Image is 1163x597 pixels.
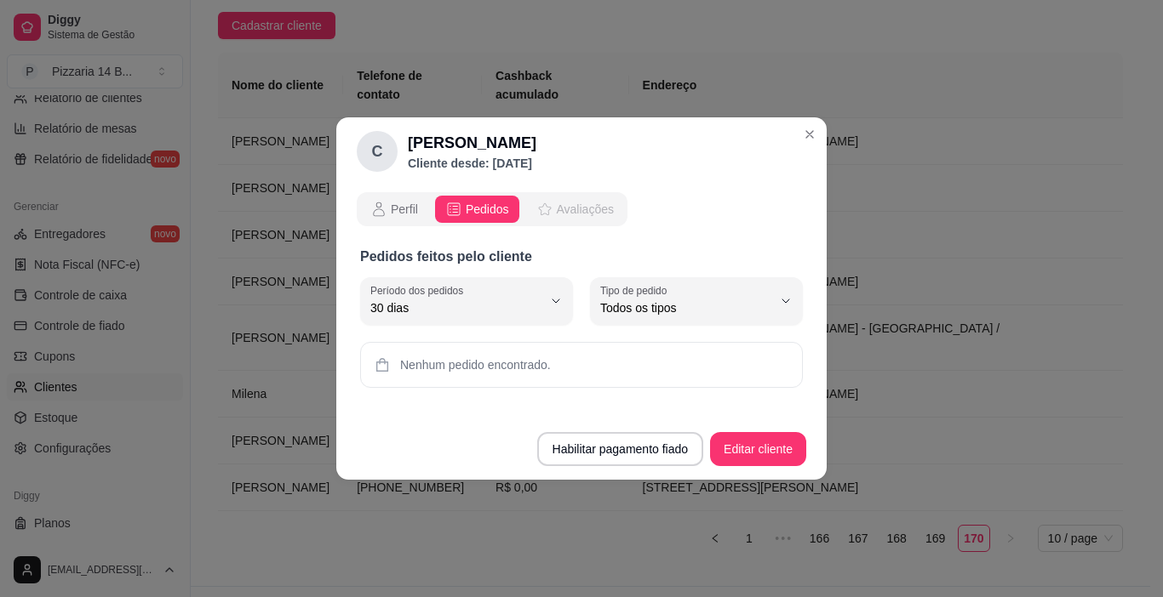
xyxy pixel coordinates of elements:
button: Tipo de pedidoTodos os tipos [590,277,803,325]
button: Editar cliente [710,432,806,466]
h2: [PERSON_NAME] [408,131,536,155]
label: Período dos pedidos [370,283,469,298]
label: Tipo de pedido [600,283,673,298]
span: shopping [375,357,390,372]
button: Habilitar pagamento fiado [537,432,704,466]
button: Close [796,121,823,148]
p: Cliente desde: [DATE] [408,155,536,172]
span: Perfil [391,201,418,218]
span: Pedidos [466,201,509,218]
span: Nenhum pedido encontrado. [400,356,551,373]
span: 30 dias [370,299,542,316]
span: Avaliações [557,201,614,218]
div: C [357,131,398,172]
span: Todos os tipos [600,299,772,316]
button: Período dos pedidos30 dias [360,277,573,325]
div: opções [357,192,806,226]
p: Pedidos feitos pelo cliente [360,247,803,267]
div: opções [357,192,627,226]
